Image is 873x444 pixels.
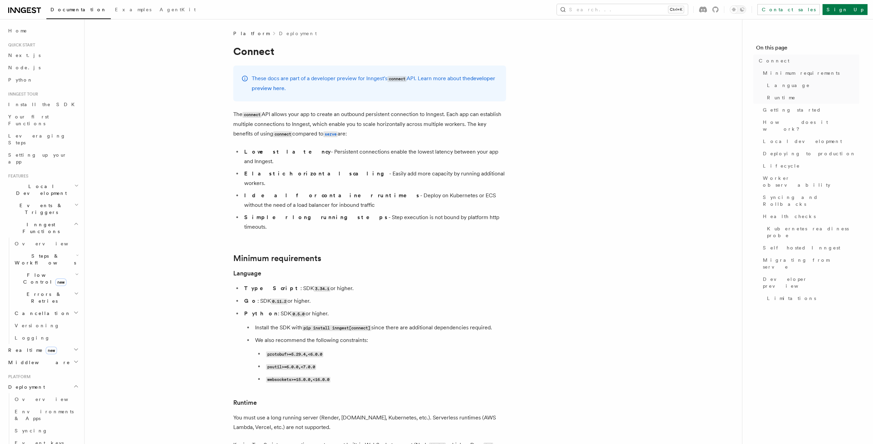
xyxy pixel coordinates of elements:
button: Cancellation [12,307,80,319]
a: Language [233,269,261,278]
code: 0.11.2 [271,299,287,304]
button: Steps & Workflows [12,250,80,269]
code: serve [323,131,338,137]
span: Cancellation [12,310,71,317]
code: connect [387,76,406,82]
button: Flow Controlnew [12,269,80,288]
span: Setting up your app [8,152,67,164]
a: Documentation [46,2,111,19]
a: Your first Functions [5,111,80,130]
span: Install the SDK [8,102,79,107]
a: Syncing [12,425,80,437]
li: - Step execution is not bound by platform http timeouts. [242,213,506,232]
div: Inngest Functions [5,238,80,344]
code: protobuf>=5.29.4,<6.0.0 [266,352,323,357]
a: Kubernetes readiness probe [764,223,859,242]
span: Inngest Functions [5,221,74,235]
span: Steps & Workflows [12,253,76,266]
a: serve [323,130,338,137]
a: Connect [756,55,859,67]
a: Minimum requirements [233,254,321,263]
span: Overview [15,241,85,246]
span: Kubernetes readiness probe [767,225,859,239]
a: Language [764,79,859,91]
span: Node.js [8,65,41,70]
li: - Easily add more capacity by running additional workers. [242,169,506,188]
li: Install the SDK with since there are additional dependencies required. [253,323,506,333]
span: Your first Functions [8,114,49,126]
a: AgentKit [156,2,200,18]
span: Overview [15,397,85,402]
a: Sign Up [823,4,868,15]
a: Deploying to production [760,147,859,160]
a: Migrating from serve [760,254,859,273]
a: Worker observability [760,172,859,191]
a: Lifecycle [760,160,859,172]
li: - Deploy on Kubernetes or ECS without the need of a load balancer for inbound traffic [242,191,506,210]
span: new [46,347,57,354]
span: Quick start [5,42,35,48]
span: AgentKit [160,7,196,12]
button: Search...Ctrl+K [557,4,688,15]
button: Local Development [5,180,80,199]
strong: Python [244,310,278,317]
p: These docs are part of a developer preview for Inngest's API. Learn more about the . [252,74,498,93]
a: Logging [12,332,80,344]
a: Minimum requirements [760,67,859,79]
span: Platform [233,30,269,37]
p: The API allows your app to create an outbound persistent connection to Inngest. Each app can esta... [233,110,506,139]
code: websockets>=15.0.0,<16.0.0 [266,377,330,383]
span: Minimum requirements [763,70,840,76]
button: Events & Triggers [5,199,80,218]
span: Lifecycle [763,162,800,169]
strong: Ideal for container runtimes [244,192,420,199]
span: Environments & Apps [15,409,74,421]
span: Deployment [5,384,45,390]
code: connect [273,131,292,137]
a: Developer preview [760,273,859,292]
span: Worker observability [763,175,859,188]
a: Python [5,74,80,86]
span: Limitations [767,295,816,302]
span: Flow Control [12,272,75,285]
a: Home [5,25,80,37]
code: 0.5.0 [291,311,306,317]
h1: Connect [233,45,506,57]
button: Errors & Retries [12,288,80,307]
a: Environments & Apps [12,405,80,425]
a: Next.js [5,49,80,61]
button: Toggle dark mode [730,5,746,14]
li: : SDK or higher. [242,309,506,384]
span: Errors & Retries [12,291,74,304]
a: Self hosted Inngest [760,242,859,254]
span: Connect [759,57,789,64]
a: Runtime [764,91,859,104]
span: Local Development [5,183,74,197]
a: Limitations [764,292,859,304]
span: Leveraging Steps [8,133,66,145]
li: - Persistent connections enable the lowest latency between your app and Inngest. [242,147,506,166]
code: pip install inngest[connect] [302,325,371,331]
span: Self hosted Inngest [763,244,840,251]
a: Setting up your app [5,149,80,168]
span: Home [8,27,27,34]
span: Middleware [5,359,70,366]
span: Getting started [763,106,821,113]
span: Python [8,77,33,83]
span: Migrating from serve [763,257,859,270]
a: Overview [12,393,80,405]
button: Deployment [5,381,80,393]
strong: Elastic horizontal scaling [244,170,389,177]
strong: Simpler long running steps [244,214,388,220]
strong: Lowest latency [244,148,331,155]
a: Examples [111,2,156,18]
a: Runtime [233,398,257,407]
strong: TypeScript [244,285,300,291]
a: Node.js [5,61,80,74]
span: Language [767,82,810,89]
span: Features [5,173,28,179]
span: Developer preview [763,276,859,289]
button: Inngest Functions [5,218,80,238]
code: connect [242,112,262,118]
a: Versioning [12,319,80,332]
